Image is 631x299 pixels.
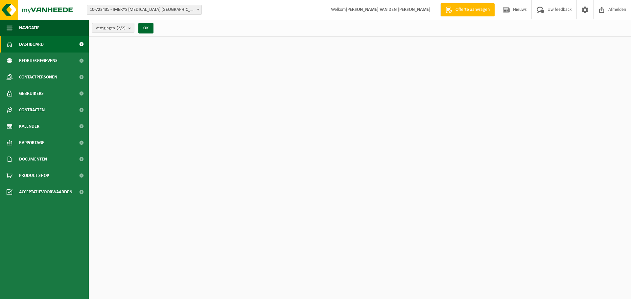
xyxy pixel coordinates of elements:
a: Offerte aanvragen [440,3,495,16]
span: Acceptatievoorwaarden [19,184,72,200]
span: Gebruikers [19,85,44,102]
span: Bedrijfsgegevens [19,53,58,69]
button: OK [138,23,153,33]
span: Contactpersonen [19,69,57,85]
span: Offerte aanvragen [454,7,491,13]
span: Documenten [19,151,47,167]
span: Contracten [19,102,45,118]
count: (2/2) [117,26,126,30]
span: 10-723435 - IMERYS TALC BELGIUM - GENT [87,5,201,14]
span: Rapportage [19,135,44,151]
button: Vestigingen(2/2) [92,23,134,33]
span: Product Shop [19,167,49,184]
span: Vestigingen [96,23,126,33]
strong: [PERSON_NAME] VAN DEN [PERSON_NAME] [346,7,431,12]
span: Kalender [19,118,39,135]
span: Dashboard [19,36,44,53]
span: Navigatie [19,20,39,36]
span: 10-723435 - IMERYS TALC BELGIUM - GENT [87,5,202,15]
